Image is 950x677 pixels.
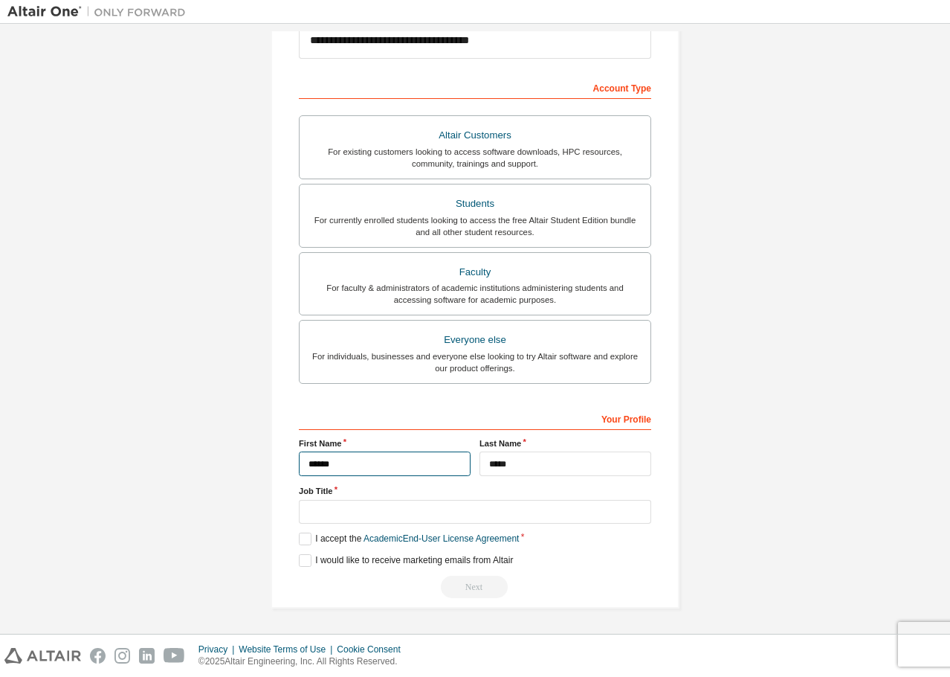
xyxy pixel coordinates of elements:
label: Job Title [299,485,651,497]
div: Account Type [299,75,651,99]
div: Faculty [308,262,642,283]
div: Read and acccept EULA to continue [299,576,651,598]
div: Privacy [198,644,239,655]
div: Everyone else [308,330,642,350]
label: Last Name [479,437,651,449]
div: For faculty & administrators of academic institutions administering students and accessing softwa... [308,282,642,306]
div: For currently enrolled students looking to access the free Altair Student Edition bundle and all ... [308,214,642,238]
p: © 2025 Altair Engineering, Inc. All Rights Reserved. [198,655,410,668]
img: facebook.svg [90,648,106,664]
div: Cookie Consent [337,644,409,655]
label: First Name [299,437,471,449]
img: altair_logo.svg [4,648,81,664]
a: Academic End-User License Agreement [363,533,519,544]
div: Your Profile [299,406,651,430]
img: linkedin.svg [139,648,155,664]
img: youtube.svg [164,648,185,664]
label: I would like to receive marketing emails from Altair [299,554,513,567]
div: For existing customers looking to access software downloads, HPC resources, community, trainings ... [308,146,642,170]
div: Students [308,193,642,214]
div: Altair Customers [308,125,642,146]
img: instagram.svg [114,648,130,664]
div: Website Terms of Use [239,644,337,655]
label: I accept the [299,533,519,545]
img: Altair One [7,4,193,19]
div: For individuals, businesses and everyone else looking to try Altair software and explore our prod... [308,350,642,374]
